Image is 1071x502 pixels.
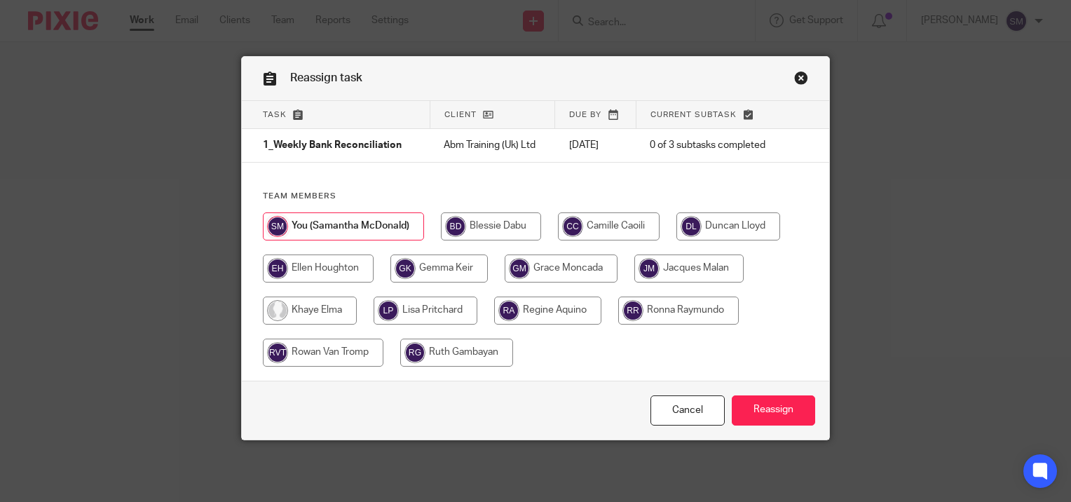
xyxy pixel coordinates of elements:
[290,72,362,83] span: Reassign task
[444,111,477,118] span: Client
[650,111,737,118] span: Current subtask
[636,129,786,163] td: 0 of 3 subtasks completed
[569,111,601,118] span: Due by
[263,191,808,202] h4: Team members
[732,395,815,426] input: Reassign
[569,138,622,152] p: [DATE]
[650,395,725,426] a: Close this dialog window
[263,141,402,151] span: 1_Weekly Bank Reconciliation
[444,138,540,152] p: Abm Training (Uk) Ltd
[263,111,287,118] span: Task
[794,71,808,90] a: Close this dialog window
